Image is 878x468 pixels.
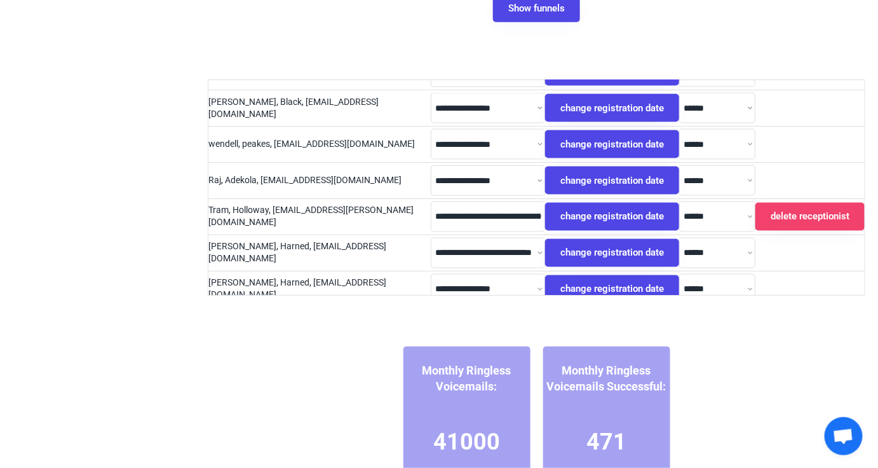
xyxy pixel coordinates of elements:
[586,426,626,458] div: 471
[208,205,431,230] div: Tram, Holloway, [EMAIL_ADDRESS][PERSON_NAME][DOMAIN_NAME]
[545,239,679,267] button: change registration date
[545,130,679,158] button: change registration date
[825,417,863,455] div: Open chat
[545,203,679,231] button: change registration date
[208,174,431,187] div: Raj, Adekola, [EMAIL_ADDRESS][DOMAIN_NAME]
[545,275,679,303] button: change registration date
[208,277,431,302] div: [PERSON_NAME], Harned, [EMAIL_ADDRESS][DOMAIN_NAME]
[433,426,500,458] div: 41000
[208,241,431,266] div: [PERSON_NAME], Harned, [EMAIL_ADDRESS][DOMAIN_NAME]
[545,167,679,195] button: change registration date
[755,203,865,231] button: delete receptionist
[545,94,679,122] button: change registration date
[208,96,431,121] div: [PERSON_NAME], Black, [EMAIL_ADDRESS][DOMAIN_NAME]
[208,138,431,151] div: wendell, peakes, [EMAIL_ADDRESS][DOMAIN_NAME]
[403,362,530,394] div: Monthly Ringless Voicemails:
[543,362,670,394] div: Monthly Ringless Voicemails Successful:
